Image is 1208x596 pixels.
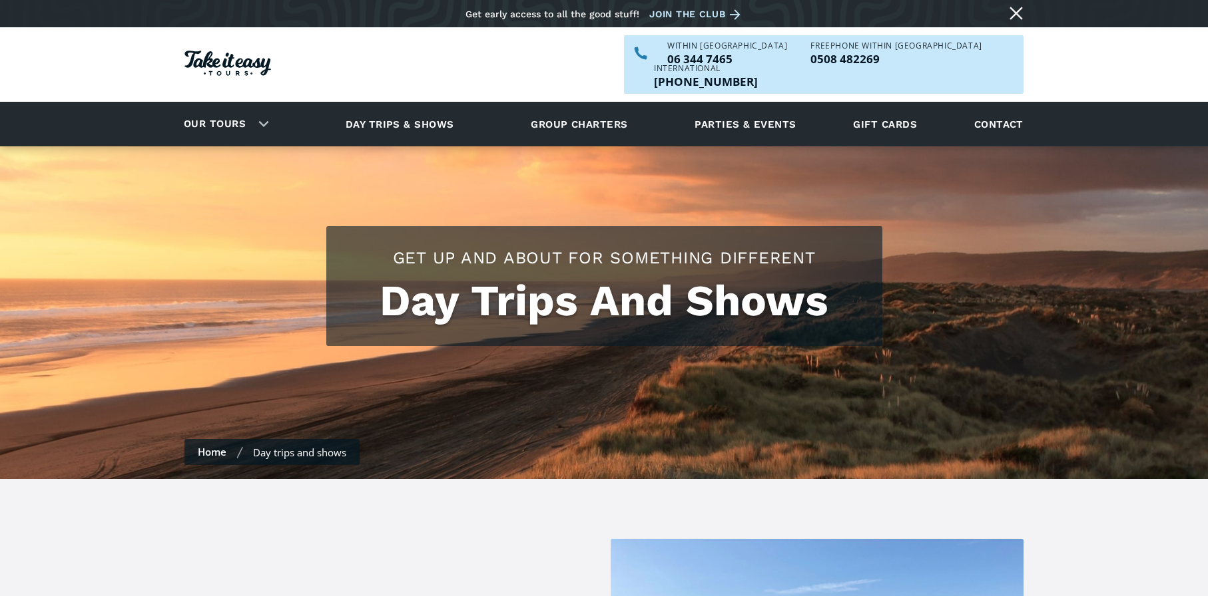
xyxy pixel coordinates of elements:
div: Day trips and shows [253,446,346,459]
a: Gift cards [846,106,924,142]
nav: Breadcrumbs [184,439,360,465]
div: Get early access to all the good stuff! [465,9,639,19]
a: Close message [1006,3,1027,24]
a: Parties & events [688,106,802,142]
a: Homepage [184,44,271,86]
h2: Get up and about for something different [340,246,869,269]
p: [PHONE_NUMBER] [654,76,758,87]
a: Join the club [649,6,745,23]
a: Call us outside of NZ on +6463447465 [654,76,758,87]
a: Call us freephone within NZ on 0508482269 [810,53,982,65]
img: Take it easy Tours logo [184,51,271,76]
a: Call us within NZ on 063447465 [667,53,787,65]
div: Freephone WITHIN [GEOGRAPHIC_DATA] [810,42,982,50]
a: Group charters [514,106,644,142]
h1: Day Trips And Shows [340,276,869,326]
a: Day trips & shows [329,106,471,142]
div: WITHIN [GEOGRAPHIC_DATA] [667,42,787,50]
a: Contact [968,106,1030,142]
a: Our tours [174,108,256,140]
div: International [654,65,758,73]
a: Home [198,445,226,458]
p: 06 344 7465 [667,53,787,65]
p: 0508 482269 [810,53,982,65]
